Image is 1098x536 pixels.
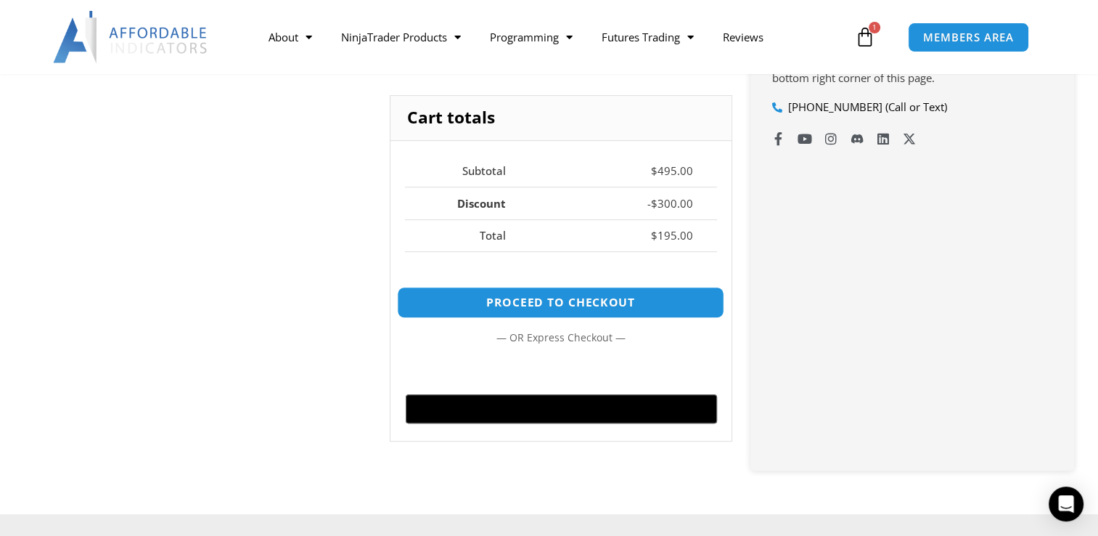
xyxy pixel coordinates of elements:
span: $ [651,163,657,178]
h2: Cart totals [390,96,731,141]
a: Reviews [708,20,778,54]
span: $ [651,228,657,243]
iframe: Secure express checkout frame [402,355,719,390]
th: Total [405,219,530,252]
div: Open Intercom Messenger [1049,487,1083,521]
button: Buy with GPay [406,394,717,423]
a: NinjaTrader Products [327,20,475,54]
th: Discount [405,187,530,219]
bdi: 300.00 [651,196,693,211]
span: 1 [869,22,880,33]
span: MEMBERS AREA [923,32,1014,43]
a: 1 [833,16,897,58]
a: Futures Trading [587,20,708,54]
a: Programming [475,20,587,54]
bdi: 495.00 [651,163,693,178]
span: [PHONE_NUMBER] (Call or Text) [784,97,947,118]
p: — or — [405,328,716,347]
a: Proceed to checkout [397,287,724,318]
iframe: PayPal Message 1 [405,269,716,281]
span: - [647,196,651,211]
img: LogoAI | Affordable Indicators – NinjaTrader [53,11,209,63]
th: Subtotal [405,155,530,187]
a: About [254,20,327,54]
nav: Menu [254,20,851,54]
bdi: 195.00 [651,228,693,243]
span: We would love to hear from you! The best way to reach us immediately is using the circular help b... [772,30,1049,85]
a: MEMBERS AREA [908,23,1029,52]
span: $ [651,196,657,211]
